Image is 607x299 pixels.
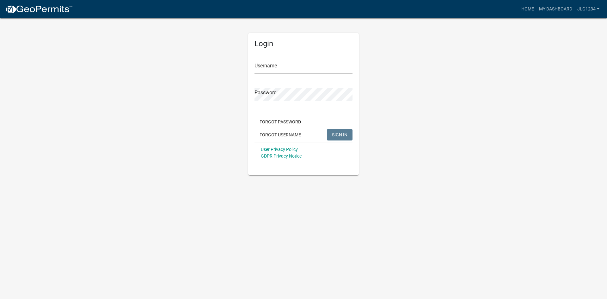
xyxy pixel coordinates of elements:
h5: Login [254,39,353,48]
span: SIGN IN [332,132,347,137]
button: Forgot Password [254,116,306,128]
a: Home [519,3,536,15]
button: Forgot Username [254,129,306,140]
a: My Dashboard [536,3,575,15]
a: User Privacy Policy [261,147,298,152]
a: GDPR Privacy Notice [261,153,302,159]
button: SIGN IN [327,129,353,140]
a: jlg1234 [575,3,602,15]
